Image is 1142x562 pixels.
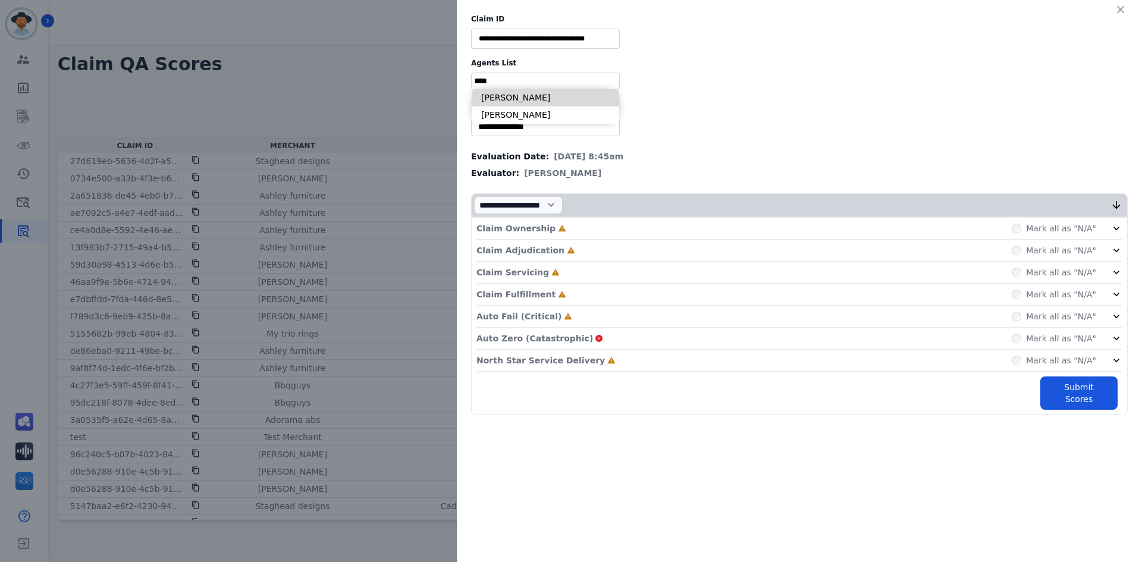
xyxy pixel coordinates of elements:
li: [PERSON_NAME] [472,89,619,106]
label: Mark all as "N/A" [1026,244,1096,256]
div: Evaluation Date: [471,150,1128,162]
label: Mark all as "N/A" [1026,354,1096,366]
label: Mark all as "N/A" [1026,266,1096,278]
p: Claim Adjudication [476,244,564,256]
p: Claim Ownership [476,222,556,234]
span: [DATE] 8:45am [554,150,623,162]
p: Auto Fail (Critical) [476,310,561,322]
label: Mark all as "N/A" [1026,222,1096,234]
p: Claim Fulfillment [476,288,556,300]
label: Merchants List [471,104,1128,114]
li: [PERSON_NAME] [472,106,619,124]
span: [PERSON_NAME] [524,167,601,179]
label: Claim ID [471,14,1128,24]
p: North Star Service Delivery [476,354,605,366]
p: Claim Servicing [476,266,549,278]
label: Mark all as "N/A" [1026,332,1096,344]
p: Auto Zero (Catastrophic) [476,332,593,344]
label: Agents List [471,58,1128,68]
label: Mark all as "N/A" [1026,288,1096,300]
div: Evaluator: [471,167,1128,179]
button: Submit Scores [1040,376,1118,410]
ul: selected options [474,121,617,133]
label: Mark all as "N/A" [1026,310,1096,322]
ul: selected options [474,75,617,87]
